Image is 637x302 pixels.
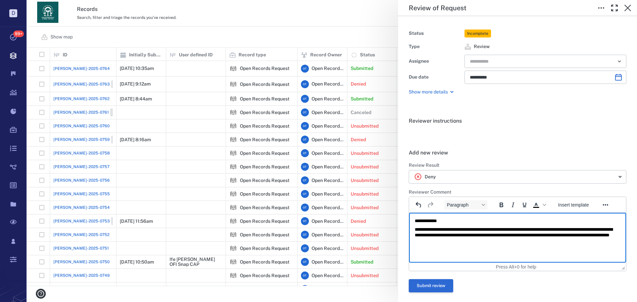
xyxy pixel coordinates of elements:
button: Italic [507,200,519,210]
button: Choose date, selected date is Oct 1, 2025 [612,71,625,84]
p: Show more details [409,89,448,95]
button: Block Paragraph [444,200,487,210]
button: Underline [519,200,530,210]
button: Reveal or hide additional toolbar items [600,200,611,210]
button: Toggle Fullscreen [608,1,621,15]
div: Status [409,29,462,38]
button: Insert template [555,200,592,210]
h6: Reviewer Comment [409,189,626,196]
button: Close [621,1,634,15]
button: Bold [496,200,507,210]
span: Review [474,43,490,50]
h6: Review Result [409,162,626,169]
span: Paragraph [447,202,479,208]
div: Press Alt+0 for help [481,264,551,270]
div: Due date [409,73,462,82]
span: . [409,131,410,137]
button: Open [615,57,624,66]
span: Incomplete [466,31,490,36]
button: Undo [413,200,424,210]
h6: Add new review [409,149,626,157]
button: Redo [425,200,436,210]
div: Press the Up and Down arrow keys to resize the editor. [622,264,625,270]
p: D [9,9,17,17]
div: Type [409,42,462,51]
button: Toggle to Edit Boxes [595,1,608,15]
span: Insert template [558,202,589,208]
p: Deny [425,174,436,180]
div: Text color Black [531,200,547,210]
body: Rich Text Area. Press ALT-0 for help. [5,5,212,11]
h5: Review of Request [409,4,466,12]
span: 99+ [13,30,24,37]
h6: Reviewer instructions [409,117,626,125]
div: Assignee [409,57,462,66]
button: Submit review [409,279,453,292]
span: Help [15,5,29,11]
iframe: Rich Text Area [409,213,626,263]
